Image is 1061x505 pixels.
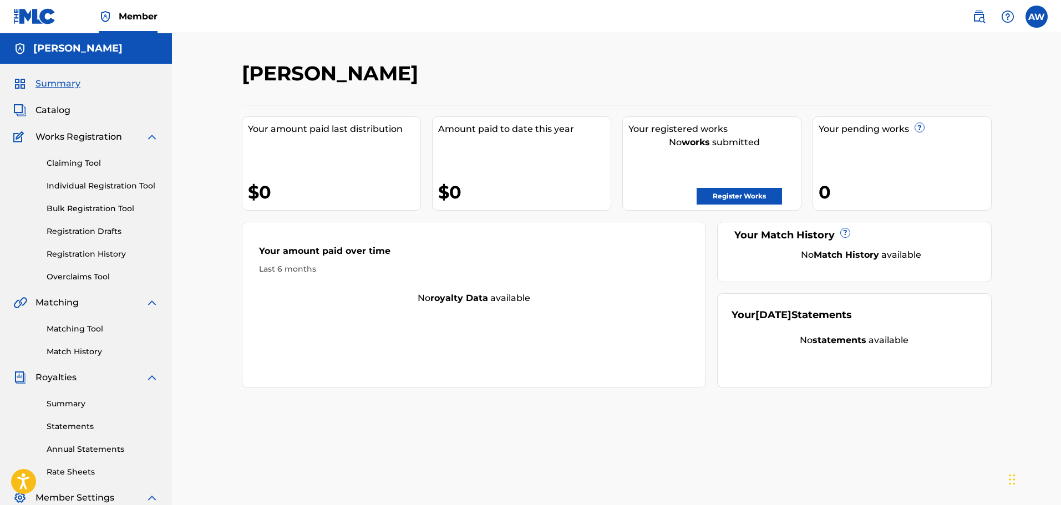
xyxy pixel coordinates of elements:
div: No submitted [628,136,801,149]
img: help [1001,10,1014,23]
img: Matching [13,296,27,309]
span: ? [915,123,924,132]
a: Summary [47,398,159,410]
iframe: Chat Widget [1006,452,1061,505]
strong: statements [813,335,866,345]
span: Works Registration [35,130,122,144]
h5: Ashton Webb [33,42,123,55]
a: SummarySummary [13,77,80,90]
img: Catalog [13,104,27,117]
div: No available [242,292,706,305]
img: expand [145,491,159,504]
div: Drag [1009,463,1016,496]
a: Individual Registration Tool [47,180,159,192]
img: Royalties [13,371,27,384]
a: Statements [47,421,159,432]
span: Member [119,10,158,23]
div: Amount paid to date this year [438,123,611,136]
a: Claiming Tool [47,157,159,169]
img: Member Settings [13,491,27,504]
img: expand [145,371,159,384]
div: Your pending works [819,123,991,136]
strong: works [682,137,710,147]
div: $0 [248,180,420,205]
strong: Match History [814,249,879,260]
span: Member Settings [35,491,114,504]
a: CatalogCatalog [13,104,70,117]
a: Register Works [697,188,782,205]
a: Match History [47,346,159,358]
span: ? [841,228,850,237]
div: No available [732,334,977,347]
div: Help [997,6,1019,28]
div: 0 [819,180,991,205]
a: Annual Statements [47,443,159,455]
span: Catalog [35,104,70,117]
span: [DATE] [755,309,791,321]
a: Public Search [968,6,990,28]
span: Matching [35,296,79,309]
div: $0 [438,180,611,205]
a: Bulk Registration Tool [47,203,159,215]
img: Works Registration [13,130,28,144]
div: User Menu [1026,6,1048,28]
img: Summary [13,77,27,90]
img: search [972,10,986,23]
div: Your amount paid over time [259,244,689,263]
img: MLC Logo [13,8,56,24]
span: Summary [35,77,80,90]
a: Rate Sheets [47,466,159,478]
a: Registration History [47,248,159,260]
img: Top Rightsholder [99,10,112,23]
strong: royalty data [430,293,488,303]
div: Last 6 months [259,263,689,275]
iframe: Resource Center [1030,332,1061,421]
img: expand [145,296,159,309]
div: Your registered works [628,123,801,136]
span: Royalties [35,371,77,384]
div: No available [745,248,977,262]
a: Matching Tool [47,323,159,335]
a: Registration Drafts [47,226,159,237]
div: Your Statements [732,308,852,323]
img: expand [145,130,159,144]
img: Accounts [13,42,27,55]
a: Overclaims Tool [47,271,159,283]
div: Your Match History [732,228,977,243]
h2: [PERSON_NAME] [242,61,424,86]
div: Your amount paid last distribution [248,123,420,136]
